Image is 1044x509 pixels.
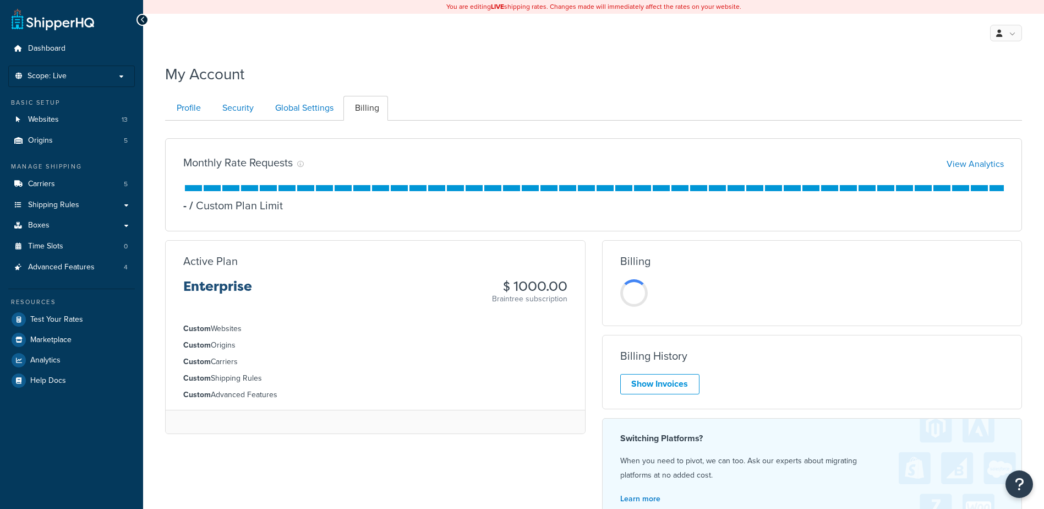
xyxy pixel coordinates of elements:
[620,493,660,505] a: Learn more
[8,236,135,257] li: Time Slots
[211,96,263,121] a: Security
[8,350,135,370] a: Analytics
[183,389,567,401] li: Advanced Features
[8,131,135,151] li: Origins
[28,72,67,81] span: Scope: Live
[620,255,651,267] h3: Billing
[30,356,61,365] span: Analytics
[8,330,135,350] a: Marketplace
[165,96,210,121] a: Profile
[183,372,211,384] strong: Custom
[124,263,128,272] span: 4
[8,162,135,171] div: Manage Shipping
[620,454,1004,483] p: When you need to pivot, we can too. Ask our experts about migrating platforms at no added cost.
[183,279,252,302] h3: Enterprise
[28,136,53,145] span: Origins
[8,297,135,307] div: Resources
[8,174,135,194] li: Carriers
[491,2,504,12] b: LIVE
[1005,470,1033,498] button: Open Resource Center
[183,356,211,367] strong: Custom
[264,96,342,121] a: Global Settings
[8,98,135,107] div: Basic Setup
[183,339,567,351] li: Origins
[183,389,211,400] strong: Custom
[8,131,135,151] a: Origins 5
[8,39,135,59] a: Dashboard
[183,356,567,368] li: Carriers
[8,110,135,130] li: Websites
[189,197,193,214] span: /
[183,323,211,334] strong: Custom
[28,201,79,210] span: Shipping Rules
[28,180,55,189] span: Carriers
[8,371,135,391] a: Help Docs
[947,158,1004,170] a: View Analytics
[28,44,65,53] span: Dashboard
[8,236,135,257] a: Time Slots 0
[183,323,567,335] li: Websites
[492,279,567,294] h3: $ 1000.00
[12,8,94,30] a: ShipperHQ Home
[30,335,72,345] span: Marketplace
[620,350,687,362] h3: Billing History
[30,376,66,386] span: Help Docs
[28,221,50,230] span: Boxes
[122,115,128,124] span: 13
[8,110,135,130] a: Websites 13
[183,339,211,351] strong: Custom
[8,215,135,236] a: Boxes
[30,315,83,324] span: Test Your Rates
[183,372,567,385] li: Shipping Rules
[165,63,244,85] h1: My Account
[28,115,59,124] span: Websites
[124,242,128,251] span: 0
[187,198,283,213] p: Custom Plan Limit
[620,374,699,394] a: Show Invoices
[8,174,135,194] a: Carriers 5
[183,198,187,213] p: -
[8,195,135,215] a: Shipping Rules
[492,294,567,305] p: Braintree subscription
[124,136,128,145] span: 5
[28,263,95,272] span: Advanced Features
[620,432,1004,445] h4: Switching Platforms?
[28,242,63,251] span: Time Slots
[183,255,238,267] h3: Active Plan
[183,156,293,169] h3: Monthly Rate Requests
[124,180,128,189] span: 5
[343,96,388,121] a: Billing
[8,310,135,329] a: Test Your Rates
[8,257,135,278] a: Advanced Features 4
[8,257,135,278] li: Advanced Features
